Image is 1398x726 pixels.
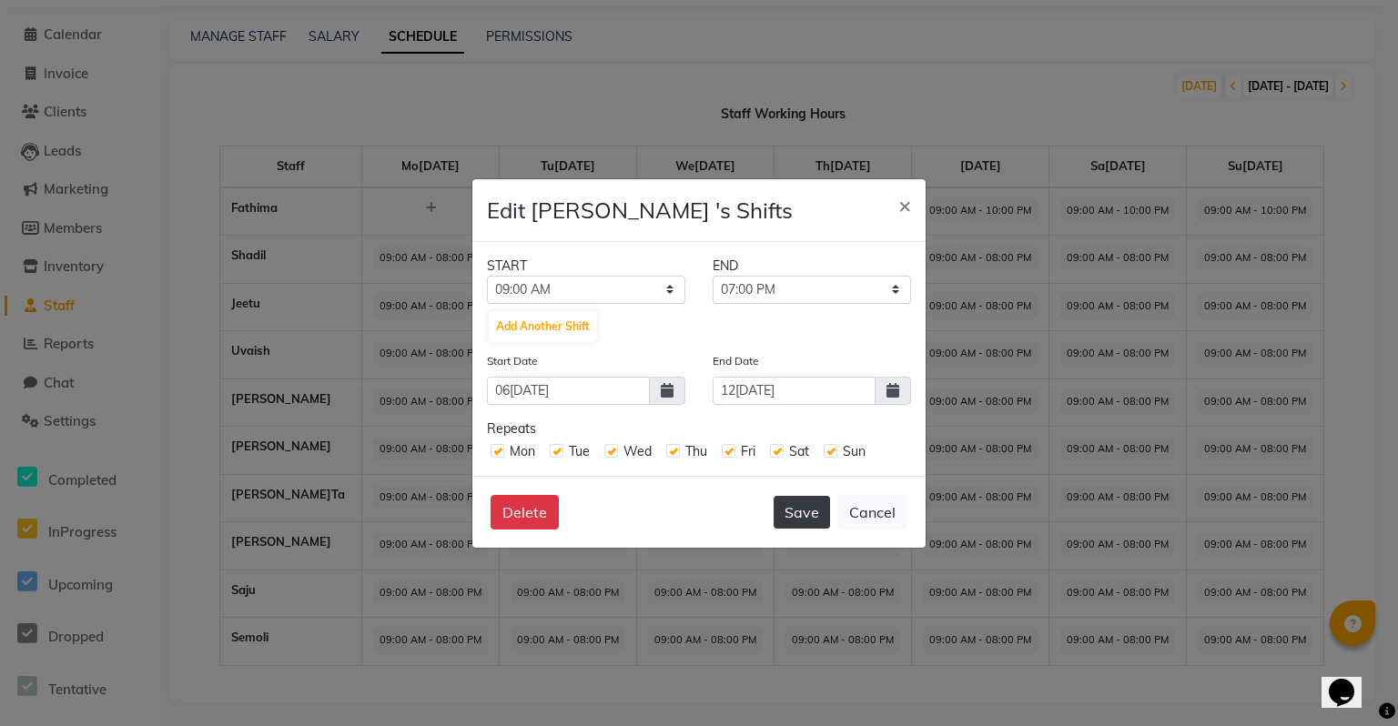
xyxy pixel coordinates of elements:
[510,443,535,459] span: Mon
[713,353,759,369] label: End Date
[1322,653,1380,708] iframe: chat widget
[489,311,597,342] button: Add Another Shift
[843,443,866,459] span: Sun
[487,419,911,439] div: Repeats
[837,495,907,529] button: Cancel
[884,179,926,230] button: Close
[487,377,650,405] input: yyyy-mm-dd
[569,443,590,459] span: Tue
[623,443,652,459] span: Wed
[487,194,793,227] h4: Edit [PERSON_NAME] 's Shifts
[789,443,809,459] span: Sat
[699,257,925,276] div: END
[713,377,876,405] input: yyyy-mm-dd
[473,257,699,276] div: START
[774,496,830,529] button: Save
[898,191,911,218] span: ×
[685,443,707,459] span: Thu
[741,443,755,459] span: Fri
[491,495,559,529] button: Delete
[487,353,538,369] label: Start Date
